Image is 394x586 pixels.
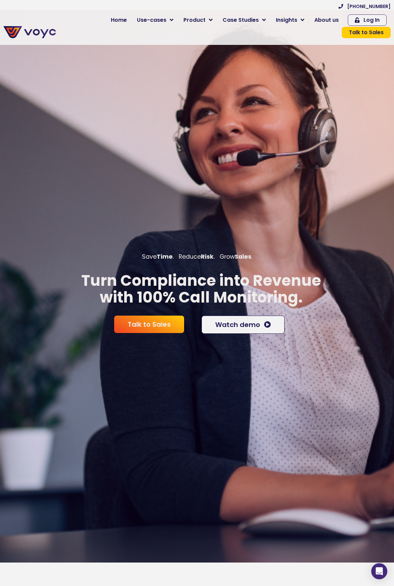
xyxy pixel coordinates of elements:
span: Home [111,16,127,24]
a: Use-cases [132,13,178,27]
a: Log In [348,14,387,26]
b: Risk [201,253,214,261]
span: About us [314,16,339,24]
span: Watch demo [215,321,260,328]
a: Talk to Sales [342,27,391,38]
a: [PHONE_NUMBER] [338,4,391,9]
a: Insights [271,13,309,27]
span: Case Studies [223,16,259,24]
b: Sales [235,253,251,261]
span: Talk to Sales [349,30,384,35]
b: Time [157,253,173,261]
span: [PHONE_NUMBER] [347,4,391,9]
span: Log In [364,17,380,23]
span: Product [183,16,206,24]
span: Use-cases [137,16,166,24]
div: Open Intercom Messenger [371,563,387,579]
a: Talk to Sales [114,316,184,333]
a: Home [106,13,132,27]
a: Case Studies [218,13,271,27]
span: Insights [276,16,297,24]
a: About us [309,13,344,27]
span: Talk to Sales [128,321,171,328]
a: Product [178,13,218,27]
a: Watch demo [202,316,285,334]
img: voyc-full-logo [3,26,56,38]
